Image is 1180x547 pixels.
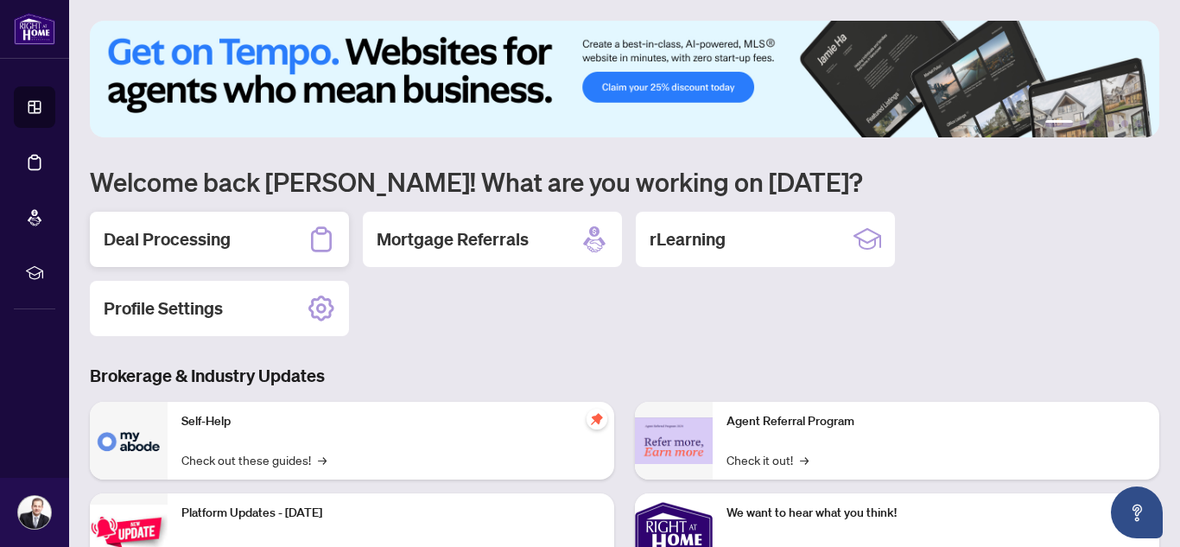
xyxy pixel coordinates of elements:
[90,21,1159,137] img: Slide 0
[181,450,327,469] a: Check out these guides!→
[318,450,327,469] span: →
[726,412,1145,431] p: Agent Referral Program
[181,412,600,431] p: Self-Help
[1094,120,1101,127] button: 3
[1111,487,1163,538] button: Open asap
[90,165,1159,198] h1: Welcome back [PERSON_NAME]! What are you working on [DATE]?
[104,227,231,251] h2: Deal Processing
[587,409,607,429] span: pushpin
[1121,120,1128,127] button: 5
[18,496,51,529] img: Profile Icon
[90,364,1159,388] h3: Brokerage & Industry Updates
[90,402,168,480] img: Self-Help
[104,296,223,321] h2: Profile Settings
[1045,120,1073,127] button: 1
[377,227,529,251] h2: Mortgage Referrals
[181,504,600,523] p: Platform Updates - [DATE]
[1080,120,1087,127] button: 2
[726,504,1145,523] p: We want to hear what you think!
[635,417,713,465] img: Agent Referral Program
[800,450,809,469] span: →
[726,450,809,469] a: Check it out!→
[14,13,55,45] img: logo
[1135,120,1142,127] button: 6
[1107,120,1114,127] button: 4
[650,227,726,251] h2: rLearning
